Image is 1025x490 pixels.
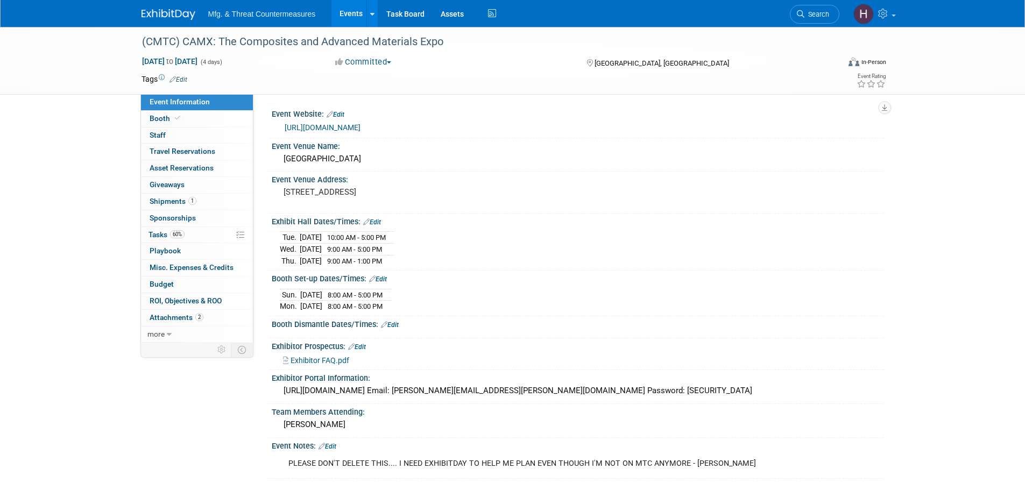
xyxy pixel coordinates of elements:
div: Booth Set-up Dates/Times: [272,271,884,285]
a: Edit [327,111,344,118]
span: 2 [195,313,203,321]
div: Exhibitor Prospectus: [272,338,884,352]
span: Search [804,10,829,18]
span: 9:00 AM - 1:00 PM [327,257,382,265]
i: Booth reservation complete [175,115,180,121]
a: Staff [141,127,253,144]
span: 10:00 AM - 5:00 PM [327,233,386,242]
a: Exhibitor FAQ.pdf [283,356,349,365]
span: 9:00 AM - 5:00 PM [327,245,382,253]
a: Misc. Expenses & Credits [141,260,253,276]
a: ROI, Objectives & ROO [141,293,253,309]
a: Tasks60% [141,227,253,243]
a: Giveaways [141,177,253,193]
a: Edit [348,343,366,351]
span: Tasks [149,230,185,239]
a: Shipments1 [141,194,253,210]
span: Asset Reservations [150,164,214,172]
td: Wed. [280,244,300,255]
span: to [165,57,175,66]
div: [URL][DOMAIN_NAME] Email: [PERSON_NAME][EMAIL_ADDRESS][PERSON_NAME][DOMAIN_NAME] Password: [SECUR... [280,382,876,399]
div: [GEOGRAPHIC_DATA] [280,151,876,167]
a: Event Information [141,94,253,110]
td: Tags [142,74,187,84]
span: Staff [150,131,166,139]
td: Sun. [280,289,300,301]
span: Event Information [150,97,210,106]
div: Team Members Attending: [272,404,884,417]
a: Travel Reservations [141,144,253,160]
div: Event Venue Name: [272,138,884,152]
a: Budget [141,276,253,293]
pre: [STREET_ADDRESS] [284,187,515,197]
td: Toggle Event Tabs [231,343,253,357]
span: more [147,330,165,338]
a: Playbook [141,243,253,259]
div: PLEASE DON'T DELETE THIS.... I NEED EXHIBITDAY TO HELP ME PLAN EVEN THOUGH I'M NOT ON MTC ANYMORE... [281,453,766,474]
a: Edit [369,275,387,283]
div: [PERSON_NAME] [280,416,876,433]
a: Edit [381,321,399,329]
button: Committed [331,56,395,68]
td: Tue. [280,232,300,244]
span: 1 [188,197,196,205]
span: Exhibitor FAQ.pdf [291,356,349,365]
div: Event Venue Address: [272,172,884,185]
a: Edit [319,443,336,450]
span: Playbook [150,246,181,255]
span: ROI, Objectives & ROO [150,296,222,305]
td: Thu. [280,255,300,266]
td: Mon. [280,301,300,312]
a: Asset Reservations [141,160,253,176]
td: [DATE] [300,255,322,266]
img: Hillary Hawkins [853,4,874,24]
td: [DATE] [300,244,322,255]
span: (4 days) [200,59,222,66]
a: Sponsorships [141,210,253,226]
span: Sponsorships [150,214,196,222]
img: ExhibitDay [142,9,195,20]
div: (CMTC) CAMX: The Composites and Advanced Materials Expo [138,32,823,52]
img: Format-Inperson.png [849,58,859,66]
td: [DATE] [300,232,322,244]
span: Shipments [150,197,196,205]
a: Attachments2 [141,310,253,326]
span: Attachments [150,313,203,322]
div: Event Website: [272,106,884,120]
div: Event Notes: [272,438,884,452]
div: Event Format [776,56,887,72]
td: [DATE] [300,289,322,301]
span: 8:00 AM - 5:00 PM [328,291,383,299]
td: [DATE] [300,301,322,312]
div: In-Person [861,58,886,66]
span: Mfg. & Threat Countermeasures [208,10,316,18]
span: 8:00 AM - 5:00 PM [328,302,383,310]
a: Search [790,5,839,24]
a: Edit [169,76,187,83]
a: more [141,326,253,343]
div: Exhibit Hall Dates/Times: [272,214,884,228]
a: Edit [363,218,381,226]
span: Misc. Expenses & Credits [150,263,234,272]
span: Giveaways [150,180,185,189]
span: 60% [170,230,185,238]
div: Exhibitor Portal Information: [272,370,884,384]
div: Booth Dismantle Dates/Times: [272,316,884,330]
td: Personalize Event Tab Strip [213,343,231,357]
span: Travel Reservations [150,147,215,155]
span: Budget [150,280,174,288]
a: [URL][DOMAIN_NAME] [285,123,360,132]
div: Event Rating [857,74,886,79]
span: Booth [150,114,182,123]
a: Booth [141,111,253,127]
span: [DATE] [DATE] [142,56,198,66]
span: [GEOGRAPHIC_DATA], [GEOGRAPHIC_DATA] [595,59,729,67]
